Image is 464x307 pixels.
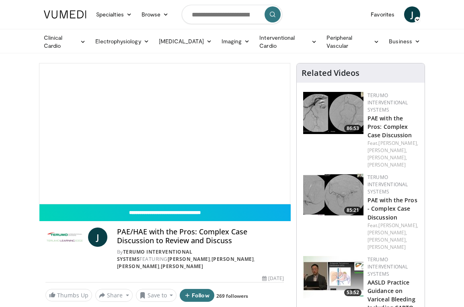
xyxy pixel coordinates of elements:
[303,256,363,298] a: 53:52
[404,6,420,22] a: J
[368,140,418,169] div: Feat.
[303,256,363,298] img: d458a976-084f-4cc6-99db-43f8cfe48950.150x105_q85_crop-smart_upscale.jpg
[303,174,363,216] img: 2880b503-176d-42d6-8e25-38e0446d51c9.150x105_q85_crop-smart_upscale.jpg
[117,248,284,270] div: By FEATURING , , ,
[378,140,418,146] a: [PERSON_NAME],
[45,228,85,247] img: Terumo Interventional Systems
[91,6,137,22] a: Specialties
[137,6,174,22] a: Browse
[117,248,193,262] a: Terumo Interventional Systems
[90,33,154,49] a: Electrophysiology
[303,174,363,216] a: 85:21
[262,275,284,282] div: [DATE]
[255,34,322,50] a: Interventional Cardio
[180,289,214,302] button: Follow
[368,114,412,139] a: PAE with the Pros: Complex Case Discussion
[88,228,107,247] a: J
[302,68,359,78] h4: Related Videos
[368,222,418,251] div: Feat.
[39,63,290,204] video-js: Video Player
[384,33,425,49] a: Business
[95,289,133,302] button: Share
[368,229,407,236] a: [PERSON_NAME],
[368,244,406,250] a: [PERSON_NAME]
[344,125,361,132] span: 86:53
[303,92,363,134] a: 86:53
[368,196,417,221] a: PAE with the Pros - Complex Case Discussion
[368,147,407,154] a: [PERSON_NAME],
[368,174,408,195] a: Terumo Interventional Systems
[303,92,363,134] img: 48030207-1c61-4b22-9de5-d5592b0ccd5b.150x105_q85_crop-smart_upscale.jpg
[368,236,407,243] a: [PERSON_NAME],
[136,289,177,302] button: Save to
[368,92,408,113] a: Terumo Interventional Systems
[45,289,92,301] a: Thumbs Up
[39,34,90,50] a: Clinical Cardio
[366,6,399,22] a: Favorites
[211,256,254,262] a: [PERSON_NAME]
[368,256,408,277] a: Terumo Interventional Systems
[168,256,210,262] a: [PERSON_NAME]
[344,289,361,296] span: 53:52
[161,263,203,270] a: [PERSON_NAME]
[182,5,282,24] input: Search topics, interventions
[117,228,284,245] h4: PAE/HAE with the Pros: Complex Case Discussion to Review and Discuss
[117,263,160,270] a: [PERSON_NAME]
[154,33,217,49] a: [MEDICAL_DATA]
[378,222,418,229] a: [PERSON_NAME],
[368,161,406,168] a: [PERSON_NAME]
[44,10,86,18] img: VuMedi Logo
[217,33,255,49] a: Imaging
[322,34,384,50] a: Peripheral Vascular
[368,154,407,161] a: [PERSON_NAME],
[216,293,248,299] a: 269 followers
[344,207,361,214] span: 85:21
